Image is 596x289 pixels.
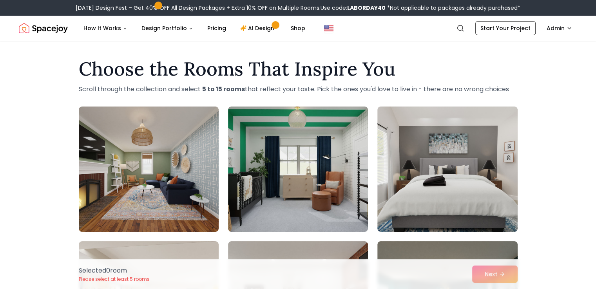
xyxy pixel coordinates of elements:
img: Room room-3 [377,107,517,232]
button: Admin [542,21,577,35]
p: Scroll through the collection and select that reflect your taste. Pick the ones you'd love to liv... [79,85,518,94]
strong: 5 to 15 rooms [202,85,245,94]
a: Shop [284,20,312,36]
img: United States [324,23,333,33]
h1: Choose the Rooms That Inspire You [79,60,518,78]
b: LABORDAY40 [347,4,386,12]
a: Pricing [201,20,232,36]
button: Design Portfolio [135,20,199,36]
span: *Not applicable to packages already purchased* [386,4,520,12]
a: Spacejoy [19,20,68,36]
img: Room room-2 [228,107,368,232]
a: AI Design [234,20,283,36]
button: How It Works [77,20,134,36]
span: Use code: [321,4,386,12]
p: Please select at least 5 rooms [79,276,150,282]
nav: Main [77,20,312,36]
a: Start Your Project [475,21,536,35]
nav: Global [19,16,577,41]
p: Selected 0 room [79,266,150,275]
img: Room room-1 [79,107,219,232]
img: Spacejoy Logo [19,20,68,36]
div: [DATE] Design Fest – Get 40% OFF All Design Packages + Extra 10% OFF on Multiple Rooms. [76,4,520,12]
